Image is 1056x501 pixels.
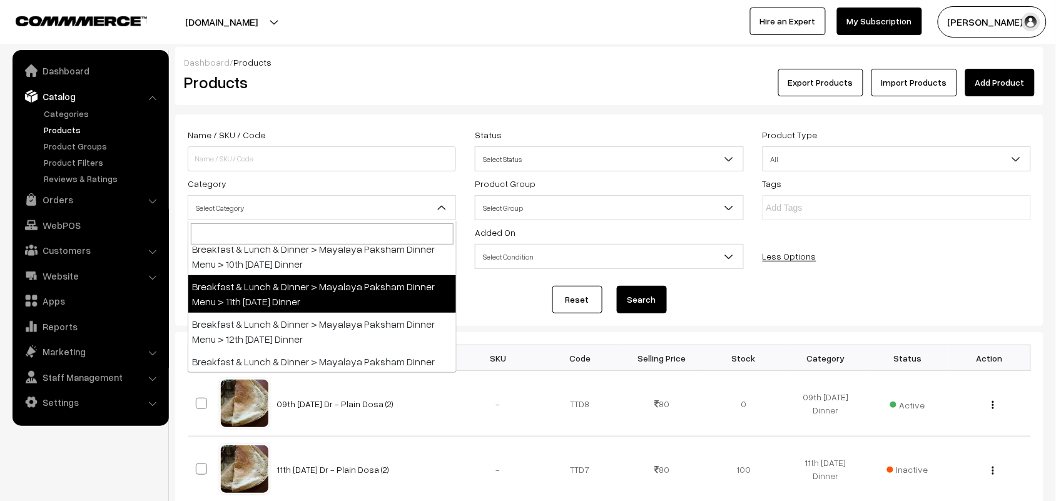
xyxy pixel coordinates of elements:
img: user [1022,13,1040,31]
input: Add Tags [766,201,876,215]
button: Export Products [778,69,863,96]
li: Breakfast & Lunch & Dinner > Mayalaya Paksham Dinner Menu > 13th [DATE] Dinner [188,350,456,388]
a: Dashboard [184,57,230,68]
td: 80 [621,371,703,437]
img: COMMMERCE [16,16,147,26]
a: My Subscription [837,8,922,35]
td: TTD8 [539,371,621,437]
a: Add Product [965,69,1035,96]
span: Select Group [475,195,743,220]
span: All [763,148,1030,170]
th: Action [949,345,1031,371]
span: All [763,146,1031,171]
img: Menu [992,401,994,409]
span: Select Category [188,195,456,220]
a: Customers [16,239,165,261]
h2: Products [184,73,455,92]
span: Select Status [475,148,743,170]
label: Product Group [475,177,536,190]
a: Import Products [871,69,957,96]
span: Select Category [188,197,455,219]
td: 0 [703,371,785,437]
a: Dashboard [16,59,165,82]
button: [DOMAIN_NAME] [141,6,302,38]
span: Select Status [475,146,743,171]
label: Tags [763,177,782,190]
span: Select Condition [475,244,743,269]
li: Breakfast & Lunch & Dinner > Mayalaya Paksham Dinner Menu > 11th [DATE] Dinner [188,275,456,313]
a: 11th [DATE] Dr - Plain Dosa (2) [277,464,390,475]
span: Inactive [887,463,928,476]
label: Name / SKU / Code [188,128,265,141]
button: [PERSON_NAME] s… [938,6,1047,38]
th: Category [785,345,867,371]
a: Less Options [763,251,816,261]
a: Website [16,265,165,287]
li: Breakfast & Lunch & Dinner > Mayalaya Paksham Dinner Menu > 10th [DATE] Dinner [188,238,456,275]
span: Select Condition [475,246,743,268]
a: Staff Management [16,366,165,388]
a: Products [41,123,165,136]
button: Search [617,286,667,313]
label: Product Type [763,128,818,141]
input: Name / SKU / Code [188,146,456,171]
label: Status [475,128,502,141]
a: WebPOS [16,214,165,236]
a: Reports [16,315,165,338]
li: Breakfast & Lunch & Dinner > Mayalaya Paksham Dinner Menu > 12th [DATE] Dinner [188,313,456,350]
label: Category [188,177,226,190]
a: Product Groups [41,139,165,153]
td: - [457,371,539,437]
td: 09th [DATE] Dinner [785,371,867,437]
a: Categories [41,107,165,120]
a: Product Filters [41,156,165,169]
a: Marketing [16,340,165,363]
a: 09th [DATE] Dr - Plain Dosa (2) [277,398,394,409]
th: SKU [457,345,539,371]
th: Status [867,345,949,371]
a: Orders [16,188,165,211]
th: Selling Price [621,345,703,371]
th: Stock [703,345,785,371]
a: Reset [552,286,602,313]
span: Active [890,395,925,412]
a: Apps [16,290,165,312]
span: Products [233,57,272,68]
span: Select Group [475,197,743,219]
a: Hire an Expert [750,8,826,35]
label: Added On [475,226,515,239]
div: / [184,56,1035,69]
a: Reviews & Ratings [41,172,165,185]
a: Settings [16,391,165,413]
img: Menu [992,467,994,475]
a: Catalog [16,85,165,108]
a: COMMMERCE [16,13,125,28]
th: Code [539,345,621,371]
